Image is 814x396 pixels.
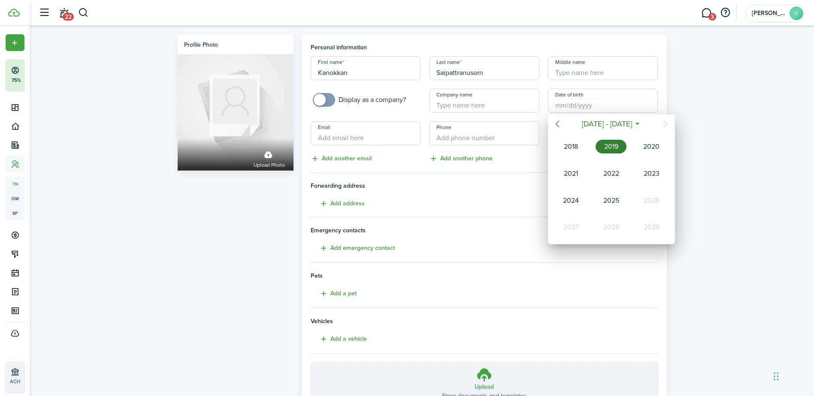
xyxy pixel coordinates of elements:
div: 2019 [596,140,626,153]
div: 2028 [596,220,626,234]
div: 2026 [636,194,667,207]
div: 2022 [596,167,626,180]
mbsc-button: Next page [657,115,674,132]
div: 2029 [636,220,667,234]
div: 2027 [556,220,587,234]
div: 2021 [556,167,587,180]
div: 2023 [636,167,667,180]
span: [DATE] - [DATE] [580,116,634,132]
mbsc-button: Previous page [549,115,566,132]
div: 2018 [556,140,587,153]
div: 2024 [556,194,587,207]
mbsc-button: [DATE] - [DATE] [576,116,637,132]
div: 2020 [636,140,667,153]
div: 2025 [596,194,626,207]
